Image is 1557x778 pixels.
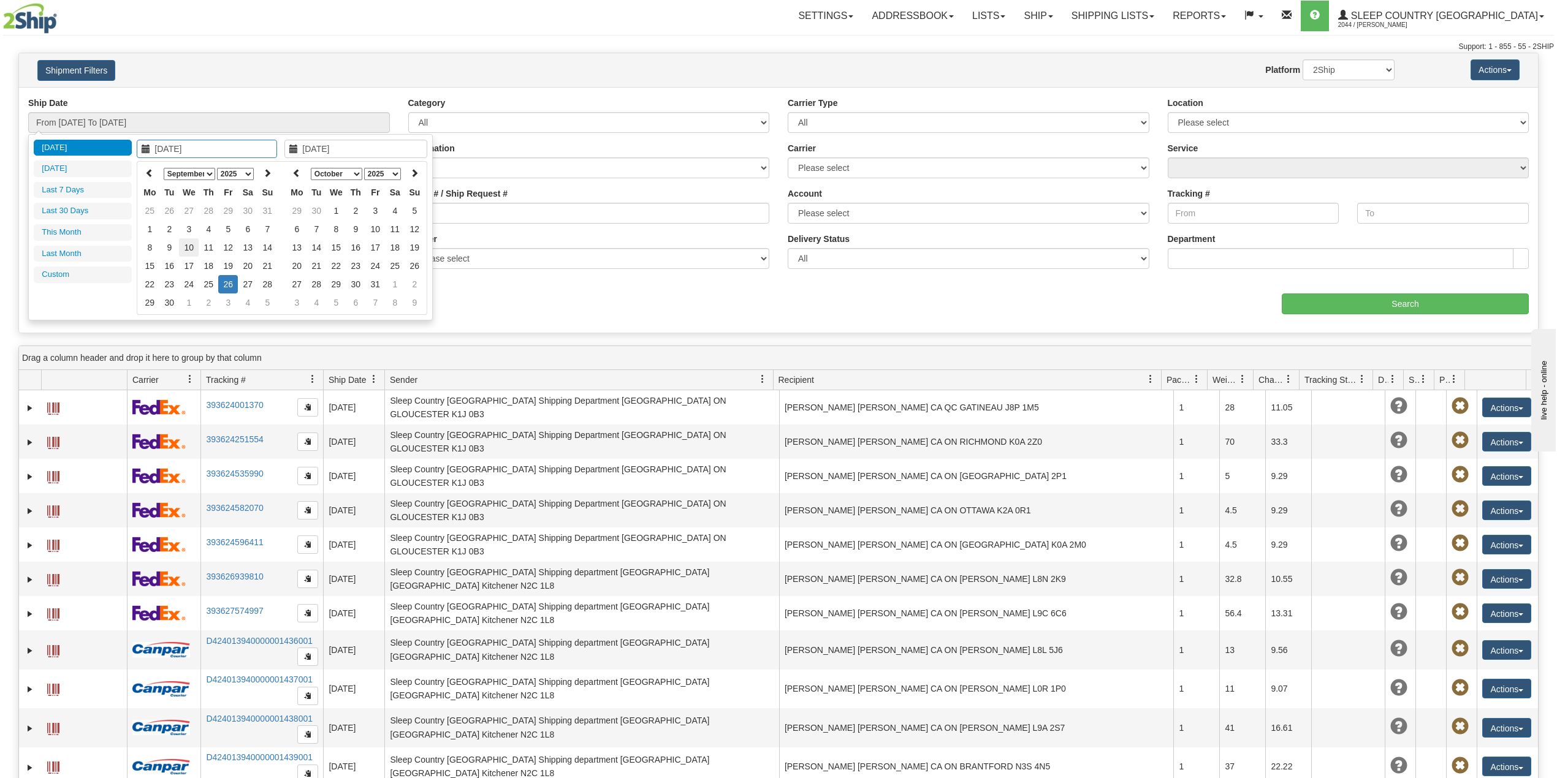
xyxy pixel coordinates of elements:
[346,202,365,220] td: 2
[779,630,1174,670] td: [PERSON_NAME] [PERSON_NAME] CA ON [PERSON_NAME] L8L 5J6
[297,467,318,485] button: Copy to clipboard
[1015,1,1062,31] a: Ship
[384,493,779,527] td: Sleep Country [GEOGRAPHIC_DATA] Shipping Department [GEOGRAPHIC_DATA] ON GLOUCESTER K1J 0B3
[179,275,199,293] td: 24
[1167,374,1192,386] span: Packages
[1390,500,1407,518] span: Unknown
[323,390,384,425] td: [DATE]
[1212,374,1238,386] span: Weight
[323,527,384,562] td: [DATE]
[218,275,238,293] td: 26
[385,202,405,220] td: 4
[779,459,1174,493] td: [PERSON_NAME] [PERSON_NAME] CA ON [GEOGRAPHIC_DATA] 2P1
[329,374,366,386] span: Ship Date
[385,293,405,312] td: 8
[179,238,199,257] td: 10
[1173,390,1219,425] td: 1
[206,537,263,547] a: 393624596411
[1219,670,1265,709] td: 11
[1265,708,1311,747] td: 16.61
[257,257,277,275] td: 21
[140,238,159,257] td: 8
[1258,374,1284,386] span: Charge
[323,562,384,596] td: [DATE]
[385,275,405,293] td: 1
[34,182,132,198] li: Last 7 Days
[384,596,779,630] td: Sleep Country [GEOGRAPHIC_DATA] Shipping department [GEOGRAPHIC_DATA] [GEOGRAPHIC_DATA] Kitchener...
[1219,596,1265,630] td: 56.4
[47,431,59,451] a: Label
[206,503,263,513] a: 393624582070
[24,402,36,414] a: Expand
[1482,679,1531,698] button: Actions
[1062,1,1163,31] a: Shipping lists
[365,183,385,202] th: Fr
[779,562,1174,596] td: [PERSON_NAME] [PERSON_NAME] CA ON [PERSON_NAME] L8N 2K9
[140,257,159,275] td: 15
[1265,670,1311,709] td: 9.07
[24,683,36,695] a: Expand
[159,202,179,220] td: 26
[365,220,385,238] td: 10
[788,142,816,154] label: Carrier
[1265,527,1311,562] td: 9.29
[1168,97,1203,109] label: Location
[789,1,862,31] a: Settings
[297,604,318,622] button: Copy to clipboard
[408,187,508,200] label: Order # / Ship Request #
[1482,569,1531,589] button: Actions
[218,293,238,312] td: 3
[24,436,36,448] a: Expand
[788,97,837,109] label: Carrier Type
[238,183,257,202] th: Sa
[218,220,238,238] td: 5
[1265,596,1311,630] td: 13.31
[1471,59,1520,80] button: Actions
[199,257,218,275] td: 18
[1390,432,1407,449] span: Unknown
[384,459,779,493] td: Sleep Country [GEOGRAPHIC_DATA] Shipping Department [GEOGRAPHIC_DATA] ON GLOUCESTER K1J 0B3
[364,369,384,390] a: Ship Date filter column settings
[24,539,36,551] a: Expand
[159,238,179,257] td: 9
[297,432,318,451] button: Copy to clipboard
[257,275,277,293] td: 28
[1338,19,1430,31] span: 2044 / [PERSON_NAME]
[1173,630,1219,670] td: 1
[1265,562,1311,596] td: 10.55
[408,97,446,109] label: Category
[1329,1,1553,31] a: Sleep Country [GEOGRAPHIC_DATA] 2044 / [PERSON_NAME]
[346,220,365,238] td: 9
[1219,459,1265,493] td: 5
[287,293,306,312] td: 3
[405,275,424,293] td: 2
[132,571,186,586] img: 2 - FedEx Express®
[408,233,437,245] label: Sender
[405,293,424,312] td: 9
[287,238,306,257] td: 13
[238,202,257,220] td: 30
[206,674,313,684] a: D424013940000001437001
[405,202,424,220] td: 5
[1168,203,1339,224] input: From
[218,257,238,275] td: 19
[306,220,326,238] td: 7
[1219,708,1265,747] td: 41
[140,202,159,220] td: 25
[385,220,405,238] td: 11
[1439,374,1450,386] span: Pickup Status
[384,562,779,596] td: Sleep Country [GEOGRAPHIC_DATA] Shipping department [GEOGRAPHIC_DATA] [GEOGRAPHIC_DATA] Kitchener...
[1173,596,1219,630] td: 1
[132,434,186,449] img: 2 - FedEx Express®
[257,220,277,238] td: 7
[1219,425,1265,459] td: 70
[1265,64,1300,76] label: Platform
[326,257,346,275] td: 22
[365,275,385,293] td: 31
[47,640,59,659] a: Label
[132,720,190,735] img: 14 - Canpar
[140,183,159,202] th: Mo
[346,293,365,312] td: 6
[34,161,132,177] li: [DATE]
[1452,432,1469,449] span: Pickup Not Assigned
